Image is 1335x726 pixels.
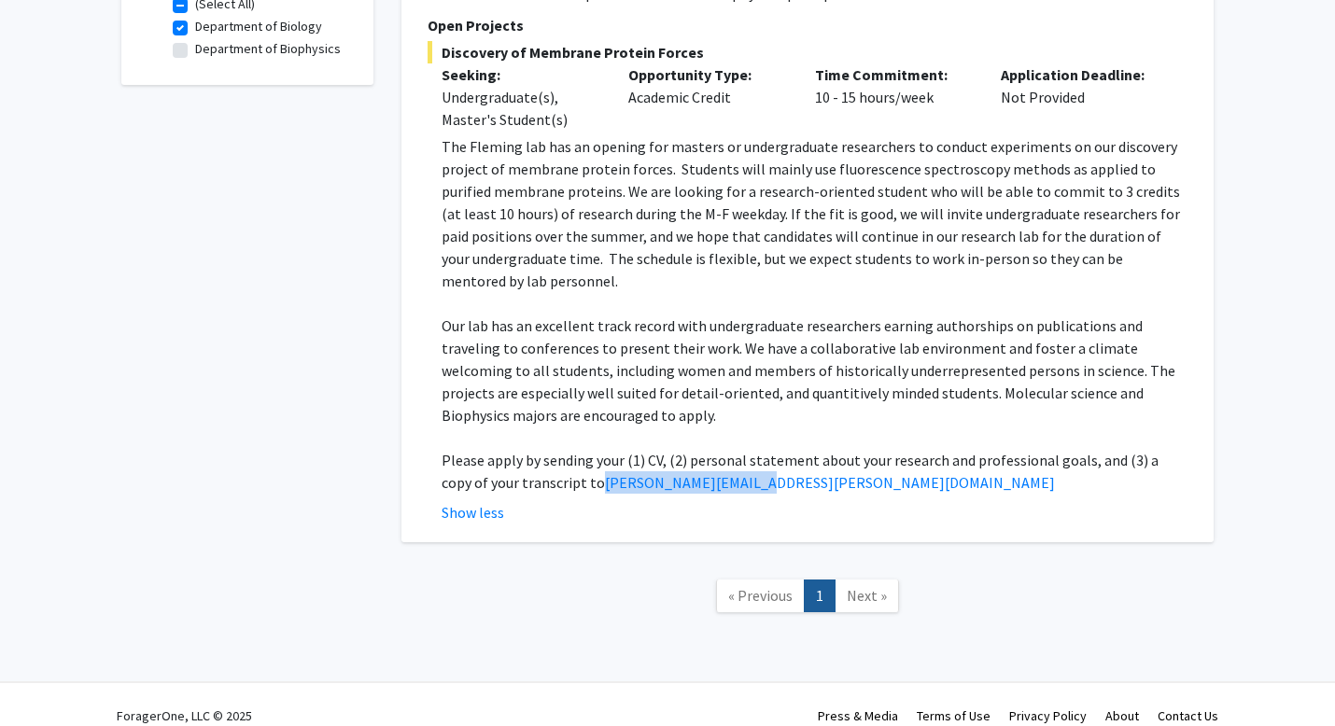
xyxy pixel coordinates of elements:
[14,642,79,712] iframe: Chat
[442,63,600,86] p: Seeking:
[442,86,600,131] div: Undergraduate(s), Master's Student(s)
[614,63,801,131] div: Academic Credit
[428,41,1187,63] span: Discovery of Membrane Protein Forces
[835,579,899,612] a: Next Page
[442,314,1187,426] p: Our lab has an excellent track record with undergraduate researchers earning authorships on publi...
[442,135,1187,292] p: The Fleming lab has an opening for masters or undergraduate researchers to conduct experiments on...
[1001,63,1159,86] p: Application Deadline:
[628,63,787,86] p: Opportunity Type:
[442,449,1187,494] p: Please apply by sending your (1) CV, (2) personal statement about your research and professional ...
[818,707,898,724] a: Press & Media
[815,63,974,86] p: Time Commitment:
[195,17,322,36] label: Department of Biology
[401,561,1214,636] nav: Page navigation
[716,579,805,612] a: Previous Page
[917,707,991,724] a: Terms of Use
[428,14,1187,36] p: Open Projects
[442,501,504,524] button: Show less
[1158,707,1218,724] a: Contact Us
[195,39,341,59] label: Department of Biophysics
[847,586,887,605] span: Next »
[605,473,1055,492] a: [PERSON_NAME][EMAIL_ADDRESS][PERSON_NAME][DOMAIN_NAME]
[1009,707,1087,724] a: Privacy Policy
[801,63,988,131] div: 10 - 15 hours/week
[1105,707,1139,724] a: About
[804,579,836,612] a: 1
[987,63,1173,131] div: Not Provided
[728,586,793,605] span: « Previous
